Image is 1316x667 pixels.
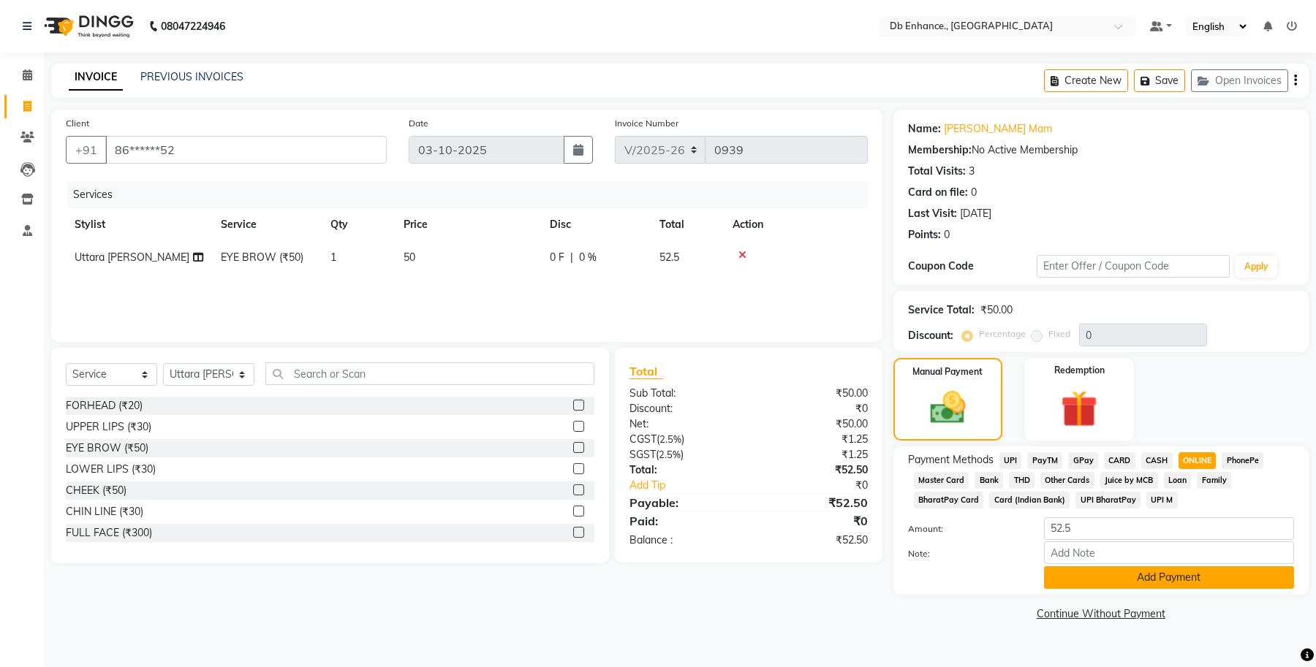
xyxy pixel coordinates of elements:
div: Last Visit: [908,206,957,221]
div: EYE BROW (₹50) [66,441,148,456]
label: Date [409,117,428,130]
div: Coupon Code [908,259,1037,274]
div: ( ) [619,447,749,462]
span: UPI [999,452,1022,469]
input: Enter Offer / Coupon Code [1037,255,1230,278]
label: Percentage [979,327,1026,340]
img: _gift.svg [1049,386,1109,432]
div: ₹50.00 [749,386,879,401]
label: Invoice Number [615,117,678,130]
img: _cash.svg [919,387,977,428]
div: LOWER LIPS (₹30) [66,462,156,477]
div: ₹52.50 [749,533,879,548]
div: ₹1.25 [749,447,879,462]
a: Add Tip [619,478,771,493]
span: THD [1009,472,1035,489]
div: Total: [619,462,749,478]
div: CHEEK (₹50) [66,483,126,498]
button: Save [1134,69,1185,92]
span: Total [629,364,663,379]
div: FORHEAD (₹20) [66,398,143,413]
b: 08047224946 [161,6,225,47]
div: Name: [908,121,941,137]
span: GPay [1068,452,1098,469]
div: [DATE] [960,206,991,221]
div: Discount: [619,401,749,416]
span: CARD [1104,452,1135,469]
span: BharatPay Card [914,492,984,508]
button: Add Payment [1044,566,1294,589]
th: Service [212,208,322,241]
span: 2.5% [659,433,681,445]
div: Net: [619,416,749,432]
a: Continue Without Payment [896,606,1306,622]
div: Paid: [619,512,749,530]
span: CASH [1141,452,1173,469]
input: Amount [1044,517,1294,540]
div: 0 [971,185,977,200]
span: Juice by MCB [1100,472,1158,489]
span: UPI M [1146,492,1178,508]
div: ₹0 [749,512,879,530]
span: Other Cards [1040,472,1094,489]
span: | [570,250,573,265]
div: Balance : [619,533,749,548]
th: Stylist [66,208,212,241]
input: Add Note [1044,541,1294,564]
label: Amount: [897,522,1033,535]
div: FULL FACE (₹300) [66,525,152,541]
button: Apply [1236,256,1277,278]
div: ( ) [619,432,749,447]
div: Service Total: [908,302,975,318]
img: logo [37,6,137,47]
label: Redemption [1054,364,1105,377]
span: UPI BharatPay [1075,492,1141,508]
a: [PERSON_NAME] Mam [944,121,1052,137]
button: Create New [1044,69,1128,92]
input: Search by Name/Mobile/Email/Code [105,136,387,164]
span: 0 % [579,250,597,265]
label: Fixed [1048,327,1070,340]
div: Membership: [908,142,972,158]
th: Total [651,208,724,241]
input: Search or Scan [265,362,594,385]
div: CHIN LINE (₹30) [66,504,143,519]
div: Card on file: [908,185,968,200]
a: INVOICE [69,64,123,91]
div: Payable: [619,494,749,511]
label: Client [66,117,89,130]
div: Sub Total: [619,386,749,401]
span: 52.5 [659,251,679,264]
div: ₹1.25 [749,432,879,447]
div: 3 [969,164,975,179]
span: Card (Indian Bank) [989,492,1070,508]
div: Total Visits: [908,164,966,179]
span: SGST [629,448,656,461]
span: 50 [404,251,415,264]
div: ₹50.00 [980,302,1013,318]
a: PREVIOUS INVOICES [140,70,243,83]
th: Price [395,208,541,241]
span: 2.5% [659,449,681,460]
label: Note: [897,547,1033,560]
th: Qty [322,208,395,241]
label: Manual Payment [912,365,983,378]
span: 0 F [550,250,564,265]
span: Payment Methods [908,452,994,468]
div: ₹0 [749,401,879,416]
span: ONLINE [1179,452,1217,469]
div: Points: [908,227,941,243]
div: Services [67,181,879,208]
div: ₹50.00 [749,416,879,432]
div: Discount: [908,328,953,343]
div: UPPER LIPS (₹30) [66,419,151,435]
span: EYE BROW (₹50) [221,251,303,264]
button: Open Invoices [1191,69,1288,92]
div: 0 [944,227,950,243]
div: ₹0 [770,478,878,493]
div: No Active Membership [908,142,1294,158]
span: Master Card [914,472,969,489]
button: +91 [66,136,107,164]
span: Loan [1164,472,1192,489]
th: Action [724,208,868,241]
